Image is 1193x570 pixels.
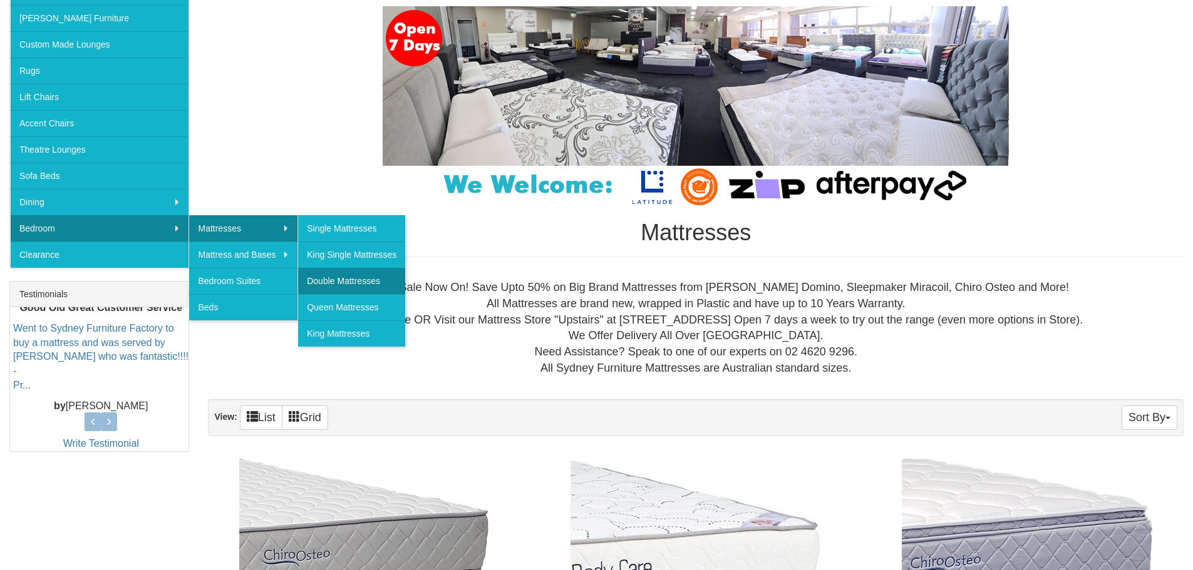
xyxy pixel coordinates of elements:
a: Queen Mattresses [297,294,405,320]
a: Lift Chairs [10,84,189,110]
a: Bedroom [10,215,189,242]
a: Mattresses [189,215,297,242]
a: Dining [10,189,189,215]
a: Sofa Beds [10,163,189,189]
a: Custom Made Lounges [10,31,189,58]
a: Accent Chairs [10,110,189,136]
a: Single Mattresses [297,215,405,242]
a: Beds [189,294,297,320]
div: Huge Mattress Sale Now On! Save Upto 50% on Big Brand Mattresses from [PERSON_NAME] Domino, Sleep... [218,280,1174,376]
button: Sort By [1122,405,1177,430]
a: Double Mattresses [297,268,405,294]
b: by [54,400,66,411]
a: Bedroom Suites [189,268,297,294]
a: Clearance [10,242,189,268]
a: List [240,405,282,430]
div: Testimonials [10,282,189,307]
a: King Mattresses [297,320,405,347]
a: [PERSON_NAME] Furniture [10,5,189,31]
a: Theatre Lounges [10,136,189,163]
p: [PERSON_NAME] [13,399,189,414]
a: Mattress and Bases [189,242,297,268]
a: King Single Mattresses [297,242,405,268]
a: Went to Sydney Furniture Factory to buy a mattress and was served by [PERSON_NAME] who was fantas... [13,323,189,390]
h1: Mattresses [208,220,1184,245]
a: Write Testimonial [63,438,139,449]
a: Grid [282,405,328,430]
strong: View: [214,412,237,422]
a: Rugs [10,58,189,84]
b: Good Old Great Customer Service [19,302,182,313]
